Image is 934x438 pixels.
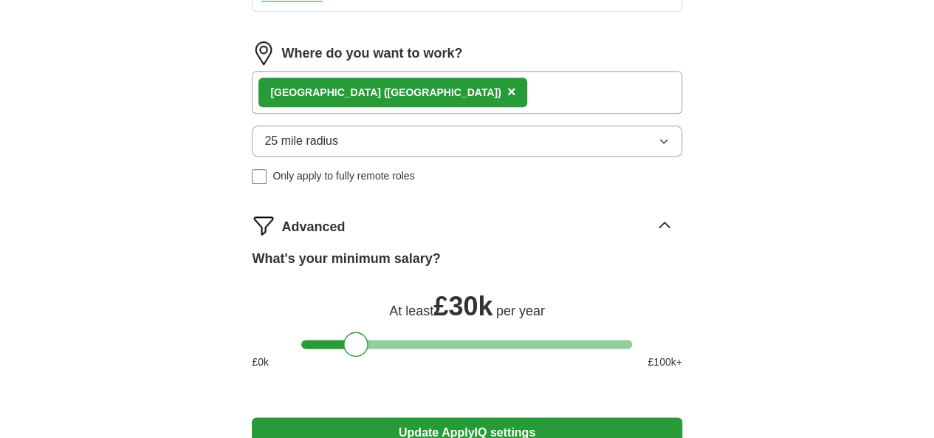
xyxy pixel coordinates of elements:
strong: [GEOGRAPHIC_DATA] [270,86,381,98]
img: filter [252,213,275,237]
span: 25 mile radius [264,132,338,150]
label: What's your minimum salary? [252,249,440,269]
span: £ 100 k+ [648,355,681,370]
img: location.png [252,41,275,65]
span: Only apply to fully remote roles [272,168,414,184]
button: × [507,81,516,103]
span: At least [389,304,433,318]
span: Advanced [281,217,345,237]
span: ([GEOGRAPHIC_DATA]) [384,86,501,98]
label: Where do you want to work? [281,44,462,64]
span: £ 30k [433,291,492,321]
span: £ 0 k [252,355,269,370]
button: 25 mile radius [252,126,681,157]
input: Only apply to fully remote roles [252,169,267,184]
span: × [507,83,516,100]
span: per year [496,304,545,318]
